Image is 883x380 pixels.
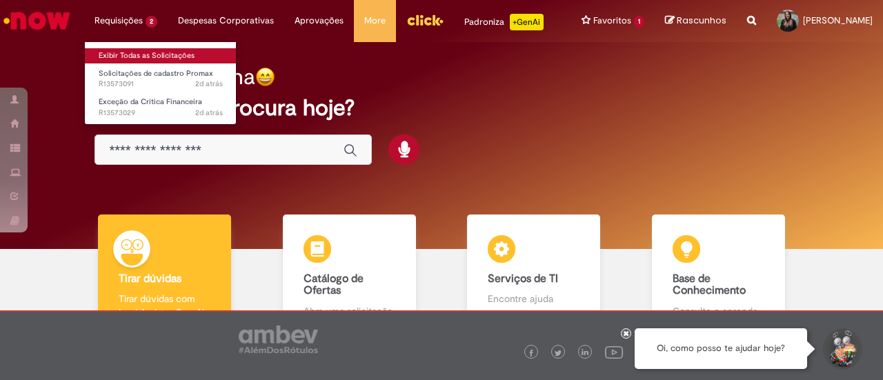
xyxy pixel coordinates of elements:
span: 2d atrás [195,79,223,89]
img: ServiceNow [1,7,72,34]
span: More [364,14,386,28]
a: Tirar dúvidas Tirar dúvidas com Lupi Assist e Gen Ai [72,214,257,334]
span: [PERSON_NAME] [803,14,873,26]
img: logo_footer_facebook.png [528,350,535,357]
b: Serviços de TI [488,272,558,286]
img: logo_footer_twitter.png [555,350,562,357]
img: happy-face.png [255,67,275,87]
p: +GenAi [510,14,544,30]
a: Exibir Todas as Solicitações [85,48,237,63]
span: R13573091 [99,79,223,90]
img: logo_footer_linkedin.png [582,349,588,357]
span: Rascunhos [677,14,726,27]
b: Base de Conhecimento [673,272,746,298]
h2: O que você procura hoje? [95,96,788,120]
a: Aberto R13573091 : Solicitações de cadastro Promax [85,66,237,92]
time: 27/09/2025 13:45:15 [195,79,223,89]
img: logo_footer_ambev_rotulo_gray.png [239,326,318,353]
span: Favoritos [593,14,631,28]
a: Catálogo de Ofertas Abra uma solicitação [257,214,442,334]
a: Serviços de TI Encontre ajuda [441,214,626,334]
p: Consulte e aprenda [673,304,764,318]
span: R13573029 [99,108,223,119]
span: 2d atrás [195,108,223,118]
span: 2 [146,16,157,28]
span: 1 [634,16,644,28]
b: Catálogo de Ofertas [304,272,364,298]
a: Aberto R13573029 : Exceção da Crítica Financeira [85,94,237,120]
span: Aprovações [295,14,344,28]
button: Iniciar Conversa de Suporte [821,328,862,370]
p: Abra uma solicitação [304,304,395,318]
img: click_logo_yellow_360x200.png [406,10,444,30]
time: 27/09/2025 13:00:38 [195,108,223,118]
p: Encontre ajuda [488,292,579,306]
div: Padroniza [464,14,544,30]
img: logo_footer_youtube.png [605,343,623,361]
span: Exceção da Crítica Financeira [99,97,202,107]
p: Tirar dúvidas com Lupi Assist e Gen Ai [119,292,210,319]
a: Rascunhos [665,14,726,28]
div: Oi, como posso te ajudar hoje? [635,328,807,369]
ul: Requisições [84,41,237,125]
span: Despesas Corporativas [178,14,274,28]
span: Requisições [95,14,143,28]
b: Tirar dúvidas [119,272,181,286]
span: Solicitações de cadastro Promax [99,68,213,79]
a: Base de Conhecimento Consulte e aprenda [626,214,811,334]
